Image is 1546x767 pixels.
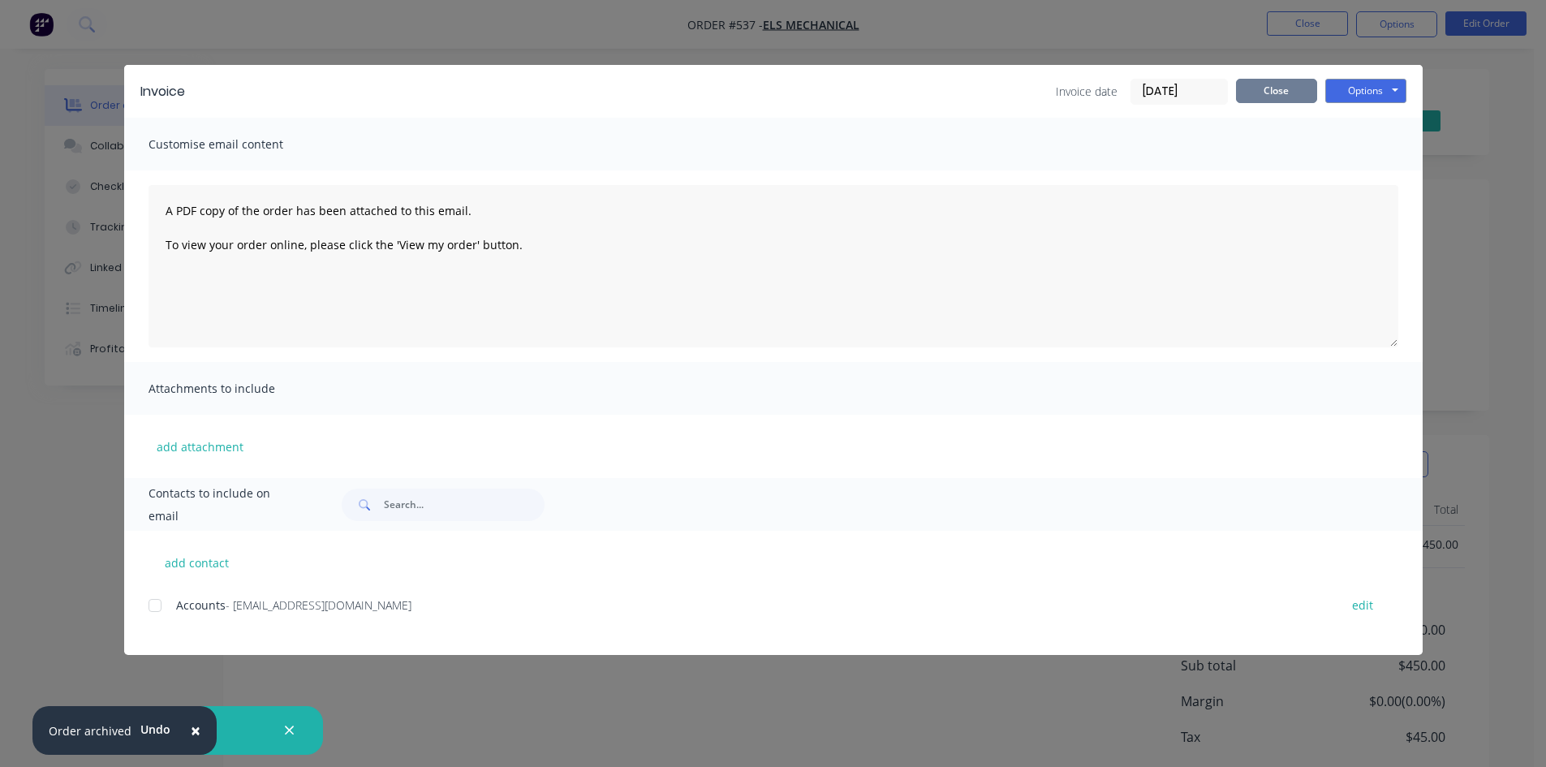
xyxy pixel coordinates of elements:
span: Accounts [176,597,226,613]
button: Close [1236,79,1317,103]
input: Search... [384,489,545,521]
span: Attachments to include [149,377,327,400]
button: Undo [131,717,179,741]
span: × [191,719,200,742]
span: Customise email content [149,133,327,156]
button: edit [1342,594,1383,616]
textarea: A PDF copy of the order has been attached to this email. To view your order online, please click ... [149,185,1398,347]
div: Invoice [140,82,185,101]
button: add attachment [149,434,252,459]
button: add contact [149,550,246,575]
span: Invoice date [1056,83,1118,100]
div: Order archived [49,722,131,739]
span: - [EMAIL_ADDRESS][DOMAIN_NAME] [226,597,411,613]
button: Options [1325,79,1406,103]
span: Contacts to include on email [149,482,302,528]
button: Close [174,711,217,750]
